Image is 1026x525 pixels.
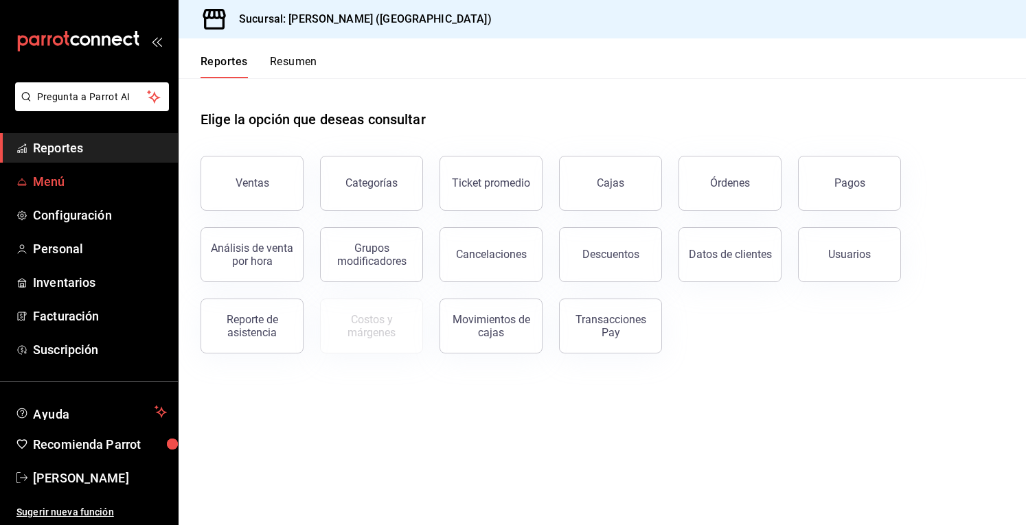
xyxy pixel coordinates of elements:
[33,340,167,359] span: Suscripción
[33,172,167,191] span: Menú
[270,55,317,78] button: Resumen
[320,227,423,282] button: Grupos modificadores
[320,299,423,353] button: Contrata inventarios para ver este reporte
[679,227,782,282] button: Datos de clientes
[33,469,167,487] span: [PERSON_NAME]
[329,313,414,339] div: Costos y márgenes
[798,227,901,282] button: Usuarios
[440,227,543,282] button: Cancelaciones
[16,505,167,520] span: Sugerir nueva función
[201,55,248,78] button: Reportes
[456,248,527,261] div: Cancelaciones
[710,176,750,189] div: Órdenes
[834,176,865,189] div: Pagos
[320,156,423,211] button: Categorías
[329,242,414,268] div: Grupos modificadores
[209,313,295,339] div: Reporte de asistencia
[33,307,167,325] span: Facturación
[33,435,167,454] span: Recomienda Parrot
[15,82,169,111] button: Pregunta a Parrot AI
[33,240,167,258] span: Personal
[10,100,169,114] a: Pregunta a Parrot AI
[440,156,543,211] button: Ticket promedio
[568,313,653,339] div: Transacciones Pay
[582,248,639,261] div: Descuentos
[828,248,871,261] div: Usuarios
[33,404,149,420] span: Ayuda
[440,299,543,353] button: Movimientos de cajas
[33,273,167,292] span: Inventarios
[345,176,398,189] div: Categorías
[559,156,662,211] a: Cajas
[37,90,148,104] span: Pregunta a Parrot AI
[448,313,534,339] div: Movimientos de cajas
[559,227,662,282] button: Descuentos
[228,11,492,27] h3: Sucursal: [PERSON_NAME] ([GEOGRAPHIC_DATA])
[798,156,901,211] button: Pagos
[33,206,167,224] span: Configuración
[452,176,530,189] div: Ticket promedio
[679,156,782,211] button: Órdenes
[597,175,625,191] div: Cajas
[689,248,772,261] div: Datos de clientes
[209,242,295,268] div: Análisis de venta por hora
[33,139,167,157] span: Reportes
[201,55,317,78] div: navigation tabs
[236,176,269,189] div: Ventas
[201,299,304,353] button: Reporte de asistencia
[151,36,162,47] button: open_drawer_menu
[201,109,426,130] h1: Elige la opción que deseas consultar
[201,156,304,211] button: Ventas
[201,227,304,282] button: Análisis de venta por hora
[559,299,662,353] button: Transacciones Pay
